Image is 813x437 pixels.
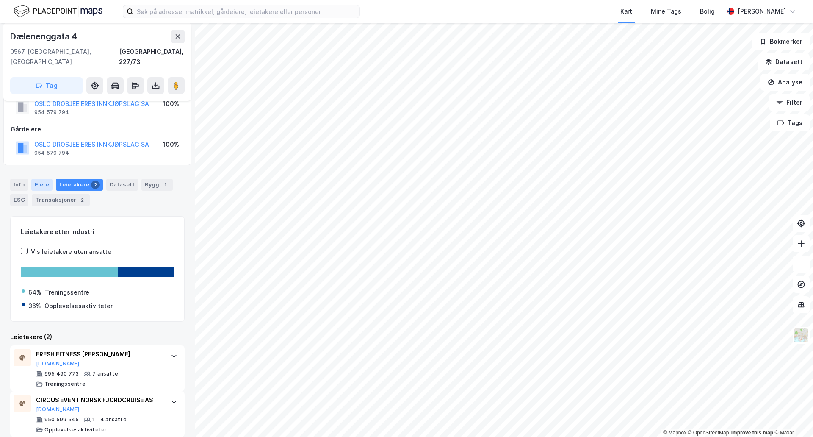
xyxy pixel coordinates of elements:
[14,4,102,19] img: logo.f888ab2527a4732fd821a326f86c7f29.svg
[651,6,681,17] div: Mine Tags
[133,5,359,18] input: Søk på adresse, matrikkel, gårdeiere, leietakere eller personer
[738,6,786,17] div: [PERSON_NAME]
[44,381,86,387] div: Treningssentre
[78,196,86,204] div: 2
[36,395,162,405] div: CIRCUS EVENT NORSK FJORDCRUISE AS
[34,109,69,116] div: 954 579 794
[34,150,69,156] div: 954 579 794
[36,360,80,367] button: [DOMAIN_NAME]
[700,6,715,17] div: Bolig
[45,287,89,298] div: Treningssentre
[36,406,80,413] button: [DOMAIN_NAME]
[10,47,119,67] div: 0567, [GEOGRAPHIC_DATA], [GEOGRAPHIC_DATA]
[44,301,113,311] div: Opplevelsesaktiviteter
[163,139,179,150] div: 100%
[163,99,179,109] div: 100%
[119,47,185,67] div: [GEOGRAPHIC_DATA], 227/73
[32,194,90,206] div: Transaksjoner
[10,332,185,342] div: Leietakere (2)
[106,179,138,191] div: Datasett
[31,247,111,257] div: Vis leietakere uten ansatte
[11,124,184,134] div: Gårdeiere
[44,426,107,433] div: Opplevelsesaktiviteter
[28,301,41,311] div: 36%
[44,370,79,377] div: 995 490 773
[752,33,810,50] button: Bokmerker
[688,430,729,436] a: OpenStreetMap
[31,179,53,191] div: Eiere
[28,287,41,298] div: 64%
[771,396,813,437] iframe: Chat Widget
[92,370,118,377] div: 7 ansatte
[44,416,79,423] div: 950 599 545
[731,430,773,436] a: Improve this map
[10,194,28,206] div: ESG
[91,181,100,189] div: 2
[141,179,173,191] div: Bygg
[620,6,632,17] div: Kart
[770,114,810,131] button: Tags
[663,430,686,436] a: Mapbox
[760,74,810,91] button: Analyse
[10,179,28,191] div: Info
[92,416,127,423] div: 1 - 4 ansatte
[771,396,813,437] div: Kontrollprogram for chat
[36,349,162,359] div: FRESH FITNESS [PERSON_NAME]
[10,77,83,94] button: Tag
[56,179,103,191] div: Leietakere
[758,53,810,70] button: Datasett
[769,94,810,111] button: Filter
[21,227,174,237] div: Leietakere etter industri
[161,181,169,189] div: 1
[793,327,809,343] img: Z
[10,30,79,43] div: Dælenenggata 4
